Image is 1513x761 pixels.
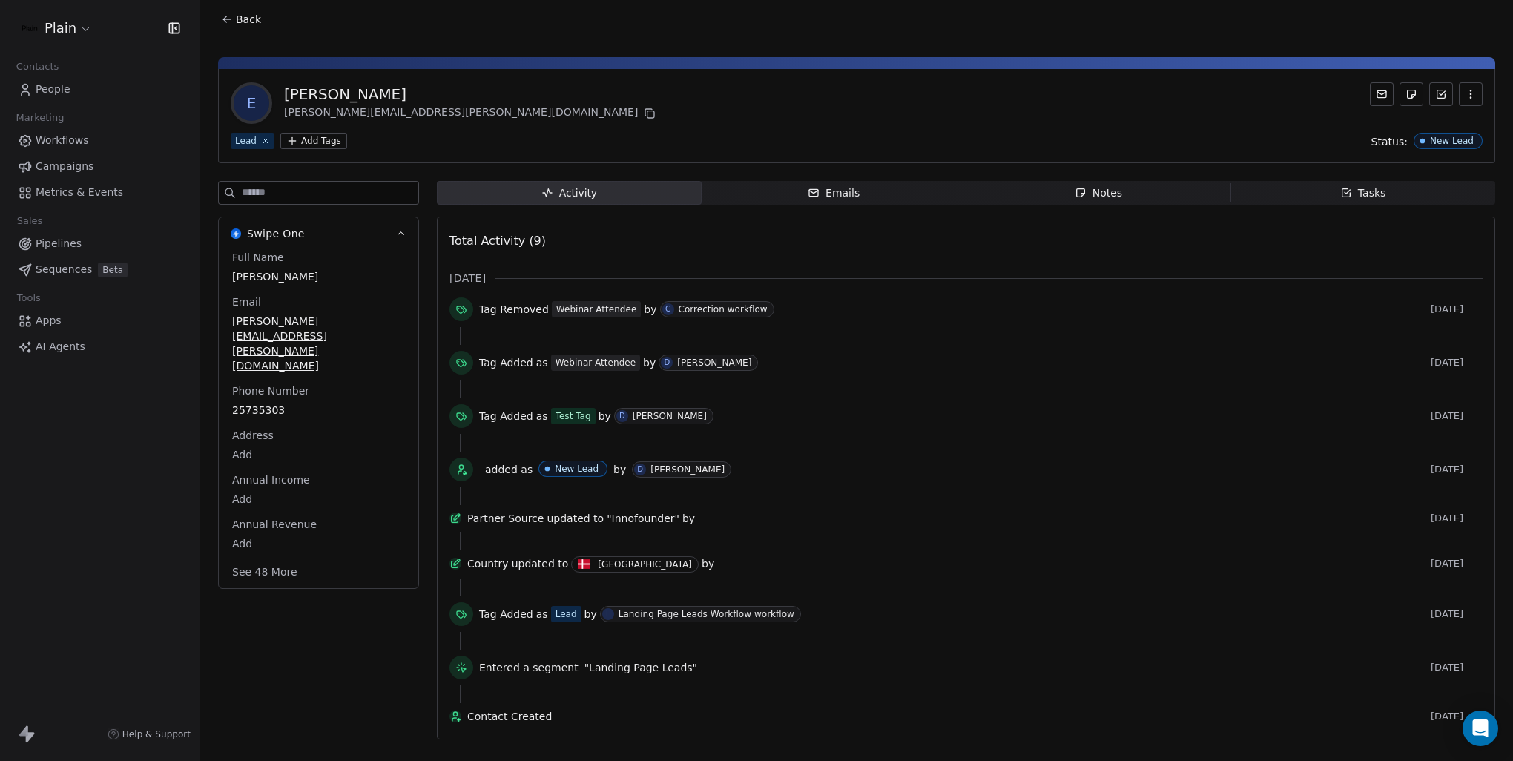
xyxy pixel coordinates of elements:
span: E [234,85,269,121]
span: Total Activity (9) [449,234,546,248]
span: as [536,607,548,622]
span: Contact Created [467,709,1425,724]
span: Tag Removed [479,302,549,317]
div: Swipe OneSwipe One [219,250,418,588]
div: Lead [235,134,257,148]
div: D [619,410,625,422]
div: Webinar Attendee [556,303,636,316]
span: Metrics & Events [36,185,123,200]
button: Swipe OneSwipe One [219,217,418,250]
div: [PERSON_NAME] [677,358,751,368]
span: Email [229,294,264,309]
span: Entered a segment [479,660,578,675]
span: by [702,556,714,571]
span: Country [467,556,509,571]
img: Swipe One [231,228,241,239]
span: [DATE] [1431,357,1483,369]
span: Add [232,447,405,462]
span: [DATE] [1431,558,1483,570]
span: Swipe One [247,226,305,241]
span: by [682,511,695,526]
span: Help & Support [122,728,191,740]
span: Tools [10,287,47,309]
div: [PERSON_NAME][EMAIL_ADDRESS][PERSON_NAME][DOMAIN_NAME] [284,105,659,122]
div: [PERSON_NAME] [284,84,659,105]
div: [PERSON_NAME] [633,411,707,421]
a: People [12,77,188,102]
span: Apps [36,313,62,329]
span: Tag Added [479,607,533,622]
div: C [665,303,670,315]
span: Tag Added [479,355,533,370]
span: 25735303 [232,403,405,418]
span: [DATE] [1431,662,1483,673]
span: Beta [98,263,128,277]
div: Test Tag [556,409,591,423]
div: New Lead [1430,136,1474,146]
div: New Lead [555,464,599,474]
div: Lead [556,607,577,621]
div: Tasks [1340,185,1386,201]
span: People [36,82,70,97]
div: D [664,357,670,369]
a: Metrics & Events [12,180,188,205]
span: Full Name [229,250,287,265]
span: Sequences [36,262,92,277]
span: Tag Added [479,409,533,424]
span: Marketing [10,107,70,129]
span: Workflows [36,133,89,148]
span: updated to [512,556,569,571]
div: Emails [808,185,860,201]
div: [GEOGRAPHIC_DATA] [598,559,692,570]
span: [DATE] [1431,410,1483,422]
a: SequencesBeta [12,257,188,282]
button: See 48 More [223,559,306,585]
span: Status: [1371,134,1408,149]
span: Annual Income [229,472,313,487]
span: Sales [10,210,49,232]
img: Plain-Logo-Tile.png [21,19,39,37]
a: Help & Support [108,728,191,740]
button: Add Tags [280,133,347,149]
span: Add [232,536,405,551]
div: Notes [1075,185,1122,201]
span: Phone Number [229,383,312,398]
div: Open Intercom Messenger [1463,711,1498,746]
span: Contacts [10,56,65,78]
span: updated to [547,511,604,526]
div: Webinar Attendee [556,356,636,369]
button: Plain [18,16,95,41]
span: [DATE] [1431,303,1483,315]
span: by [644,302,656,317]
div: L [606,608,610,620]
span: Campaigns [36,159,93,174]
span: as [536,409,548,424]
span: [PERSON_NAME][EMAIL_ADDRESS][PERSON_NAME][DOMAIN_NAME] [232,314,405,373]
span: "Landing Page Leads" [584,660,697,675]
span: Back [236,12,261,27]
span: [DATE] [449,271,486,286]
span: by [643,355,656,370]
span: [DATE] [1431,608,1483,620]
div: D [637,464,643,475]
a: Workflows [12,128,188,153]
a: Pipelines [12,231,188,256]
span: [PERSON_NAME] [232,269,405,284]
div: Correction workflow [679,304,768,314]
span: Plain [44,19,76,38]
span: by [584,607,597,622]
span: by [613,462,626,477]
span: Partner Source [467,511,544,526]
span: added as [485,462,533,477]
a: AI Agents [12,335,188,359]
span: [DATE] [1431,513,1483,524]
span: Annual Revenue [229,517,320,532]
span: "Innofounder" [607,511,679,526]
span: as [536,355,548,370]
span: Add [232,492,405,507]
span: by [599,409,611,424]
span: [DATE] [1431,711,1483,722]
div: [PERSON_NAME] [650,464,725,475]
span: [DATE] [1431,464,1483,475]
span: Address [229,428,277,443]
